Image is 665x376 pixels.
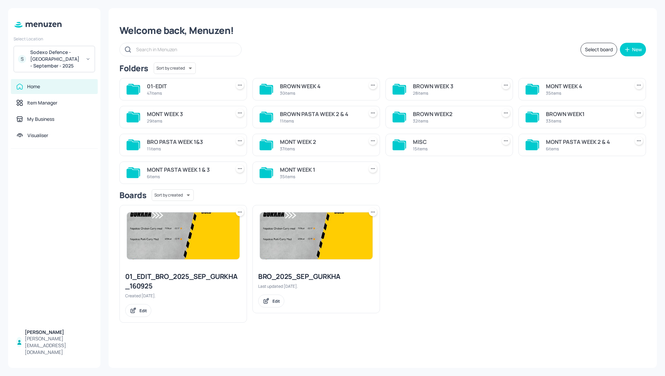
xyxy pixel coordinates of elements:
div: 6 items [546,146,627,152]
div: [PERSON_NAME][EMAIL_ADDRESS][DOMAIN_NAME] [25,335,92,356]
img: 2025-08-27-17563061742593a76efifwe.jpeg [127,212,240,259]
div: BROWN PASTA WEEK 2 & 4 [280,110,361,118]
div: 35 items [546,90,627,96]
div: BROWN WEEK1 [546,110,627,118]
div: My Business [27,116,54,123]
div: Select Location [14,36,95,42]
div: New [632,47,642,52]
div: 6 items [147,174,228,180]
div: 30 items [280,90,361,96]
div: Last updated [DATE]. [258,283,374,289]
div: MONT PASTA WEEK 2 & 4 [546,138,627,146]
div: 15 items [413,146,494,152]
div: 35 items [280,174,361,180]
div: Created [DATE]. [125,293,241,299]
div: 28 items [413,90,494,96]
div: 11 items [147,146,228,152]
img: 2025-08-27-17563061742593a76efifwe.jpeg [260,212,373,259]
div: MONT WEEK 4 [546,82,627,90]
div: MONT WEEK 1 [280,166,361,174]
div: Sodexo Defence - [GEOGRAPHIC_DATA] - September - 2025 [30,49,81,69]
div: MONT PASTA WEEK 1 & 3 [147,166,228,174]
div: S [18,55,26,63]
div: Sort by created [154,61,196,75]
div: 29 items [147,118,228,124]
div: Boards [119,190,146,201]
div: MISC [413,138,494,146]
div: BROWN WEEK 3 [413,82,494,90]
div: BRO PASTA WEEK 1&3 [147,138,228,146]
div: 33 items [546,118,627,124]
div: 32 items [413,118,494,124]
div: Item Manager [27,99,57,106]
div: 01_EDIT_BRO_2025_SEP_GURKHA_160925 [125,272,241,291]
div: Edit [272,298,280,304]
div: 37 items [280,146,361,152]
div: 11 items [280,118,361,124]
div: 47 items [147,90,228,96]
input: Search in Menuzen [136,44,234,54]
div: BROWN WEEK2 [413,110,494,118]
div: MONT WEEK 3 [147,110,228,118]
div: Home [27,83,40,90]
div: Edit [139,308,147,314]
button: New [620,43,646,56]
div: Welcome back, Menuzen! [119,24,646,37]
div: BROWN WEEK 4 [280,82,361,90]
div: [PERSON_NAME] [25,329,92,336]
button: Select board [581,43,617,56]
div: Folders [119,63,148,74]
div: 01-EDIT [147,82,228,90]
div: MONT WEEK 2 [280,138,361,146]
div: BRO_2025_SEP_GURKHA [258,272,374,281]
div: Sort by created [152,188,194,202]
div: Visualiser [27,132,48,139]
